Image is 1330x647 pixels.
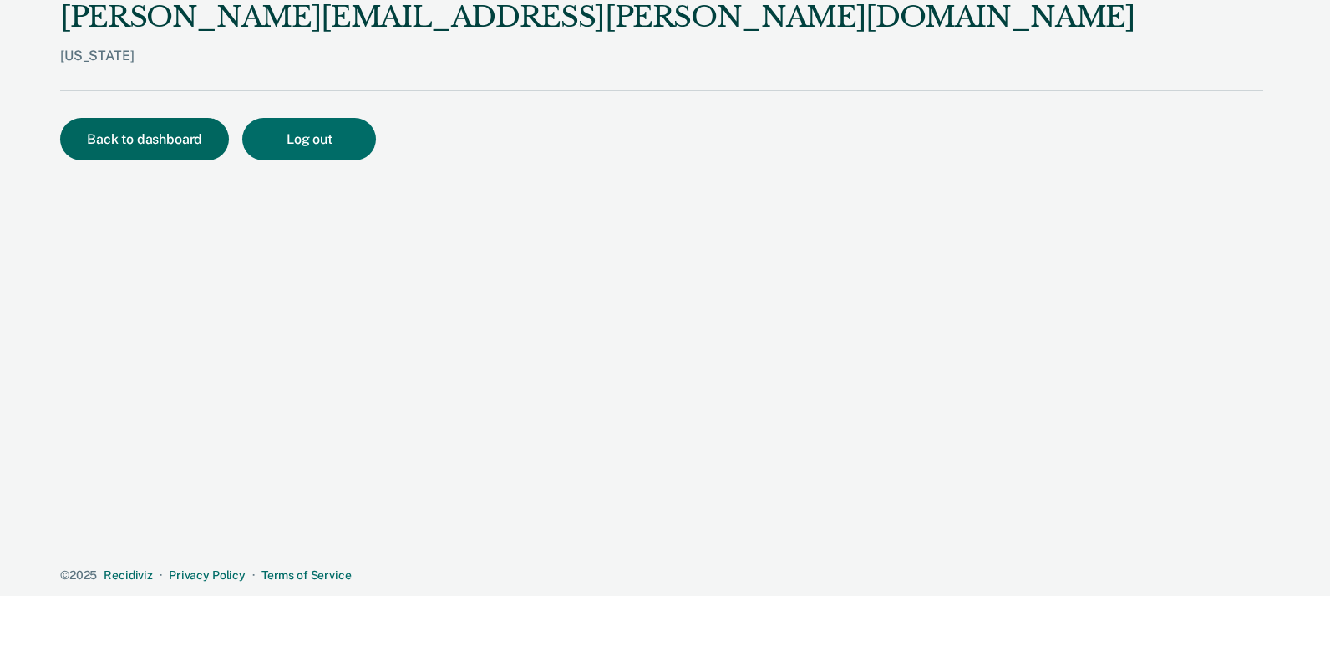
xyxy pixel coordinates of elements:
[60,568,97,582] span: © 2025
[60,118,229,160] button: Back to dashboard
[169,568,246,582] a: Privacy Policy
[60,568,1263,583] div: · ·
[261,568,352,582] a: Terms of Service
[60,133,242,146] a: Back to dashboard
[104,568,153,582] a: Recidiviz
[60,48,1135,90] div: [US_STATE]
[242,118,376,160] button: Log out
